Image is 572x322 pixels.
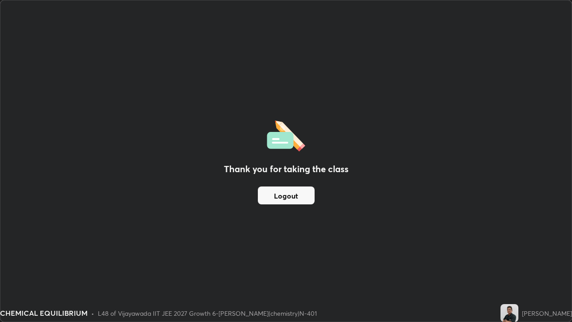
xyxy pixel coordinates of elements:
div: [PERSON_NAME] [522,309,572,318]
h2: Thank you for taking the class [224,162,349,176]
img: c547916ed39d4cb9837da95068f59e5d.jpg [500,304,518,322]
button: Logout [258,186,315,204]
div: L48 of Vijayawada IIT JEE 2027 Growth 6-[PERSON_NAME](chemistry)N-401 [98,309,317,318]
div: • [91,309,94,318]
img: offlineFeedback.1438e8b3.svg [267,118,305,152]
